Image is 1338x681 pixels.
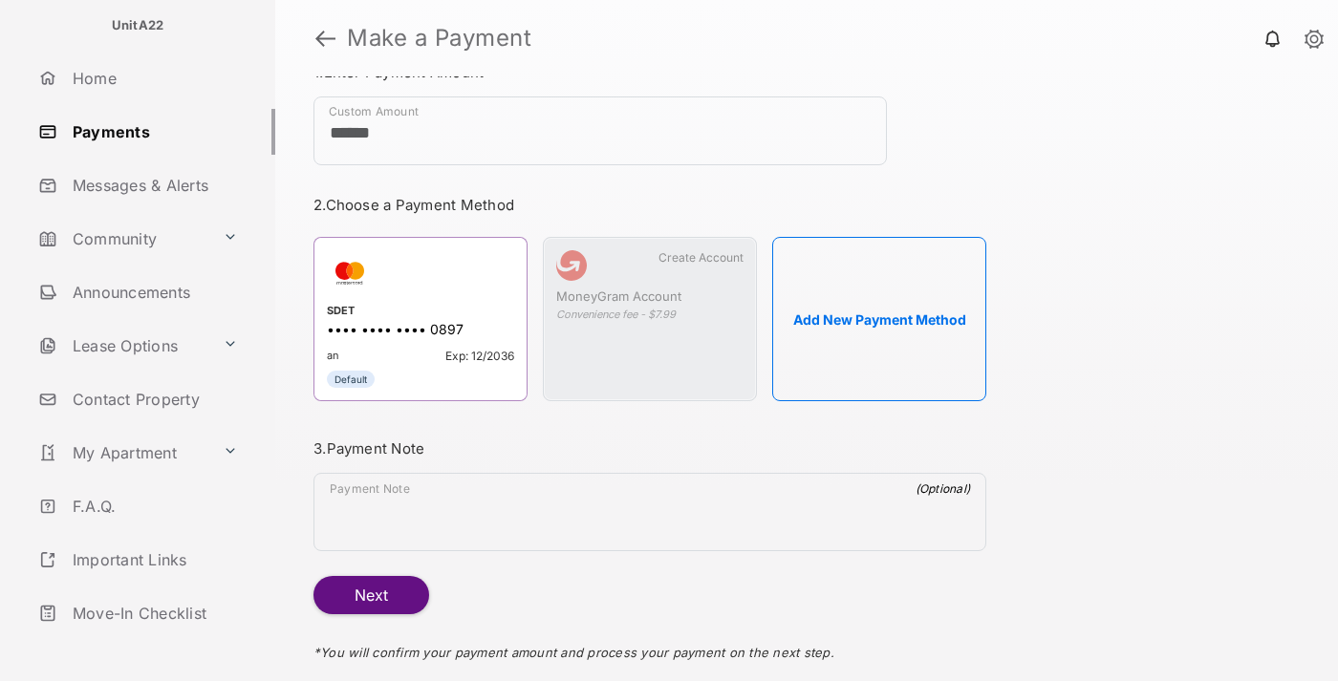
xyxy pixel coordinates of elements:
[31,323,215,369] a: Lease Options
[31,55,275,101] a: Home
[31,162,275,208] a: Messages & Alerts
[313,196,986,214] h3: 2. Choose a Payment Method
[31,376,275,422] a: Contact Property
[658,250,744,265] span: Create Account
[31,590,275,636] a: Move-In Checklist
[327,349,339,363] span: an
[556,288,744,308] div: MoneyGram Account
[31,109,275,155] a: Payments
[347,27,531,50] strong: Make a Payment
[112,16,164,35] p: UnitA22
[313,237,528,401] div: SDET•••• •••• •••• 0897anExp: 12/2036Default
[313,576,429,614] button: Next
[31,269,275,315] a: Announcements
[327,304,514,321] div: SDET
[445,349,514,363] span: Exp: 12/2036
[31,537,246,583] a: Important Links
[772,237,986,401] button: Add New Payment Method
[327,321,514,341] div: •••• •••• •••• 0897
[313,439,986,458] h3: 3. Payment Note
[31,216,215,262] a: Community
[313,614,986,679] div: * You will confirm your payment amount and process your payment on the next step.
[31,483,275,529] a: F.A.Q.
[556,308,744,321] div: Convenience fee - $7.99
[31,430,215,476] a: My Apartment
